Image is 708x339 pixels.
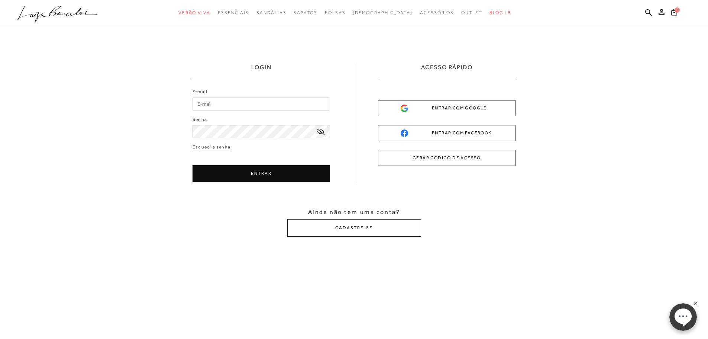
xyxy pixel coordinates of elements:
[489,6,511,20] a: BLOG LB
[353,6,413,20] a: noSubCategoriesText
[218,10,249,15] span: Essenciais
[251,63,272,79] h1: LOGIN
[378,100,515,116] button: ENTRAR COM GOOGLE
[178,10,210,15] span: Verão Viva
[193,144,230,151] a: Esqueci a senha
[193,88,207,95] label: E-mail
[287,219,421,237] button: CADASTRE-SE
[378,125,515,141] button: ENTRAR COM FACEBOOK
[489,10,511,15] span: BLOG LB
[294,10,317,15] span: Sapatos
[675,7,680,13] span: 0
[178,6,210,20] a: categoryNavScreenReaderText
[256,10,286,15] span: Sandálias
[193,165,330,182] button: ENTRAR
[378,150,515,166] button: GERAR CÓDIGO DE ACESSO
[421,63,473,79] h2: ACESSO RÁPIDO
[193,97,330,111] input: E-mail
[317,129,324,134] a: exibir senha
[256,6,286,20] a: categoryNavScreenReaderText
[420,6,454,20] a: categoryNavScreenReaderText
[218,6,249,20] a: categoryNavScreenReaderText
[294,6,317,20] a: categoryNavScreenReaderText
[669,8,679,18] button: 0
[308,208,400,216] span: Ainda não tem uma conta?
[461,10,482,15] span: Outlet
[193,116,207,123] label: Senha
[420,10,454,15] span: Acessórios
[325,6,346,20] a: categoryNavScreenReaderText
[461,6,482,20] a: categoryNavScreenReaderText
[401,129,493,137] div: ENTRAR COM FACEBOOK
[325,10,346,15] span: Bolsas
[401,104,493,112] div: ENTRAR COM GOOGLE
[353,10,413,15] span: [DEMOGRAPHIC_DATA]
